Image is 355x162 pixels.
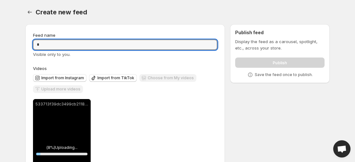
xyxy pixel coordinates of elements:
[33,74,87,82] button: Import from Instagram
[255,72,313,77] p: Save the feed once to publish.
[33,52,70,57] span: Visible only to you.
[36,102,88,107] p: 533713f39dc3499cb2118a66d217f7e6.HD-1080p-7.2Mbps-26429163.mp4
[235,38,325,51] p: Display the feed as a carousel, spotlight, etc., across your store.
[36,8,87,16] span: Create new feed
[41,75,84,81] span: Import from Instagram
[89,74,137,82] button: Import from TikTok
[235,29,325,36] h2: Publish feed
[33,33,55,38] span: Feed name
[97,75,134,81] span: Import from TikTok
[25,8,34,17] button: Settings
[333,140,351,158] a: Open chat
[33,66,47,71] span: Videos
